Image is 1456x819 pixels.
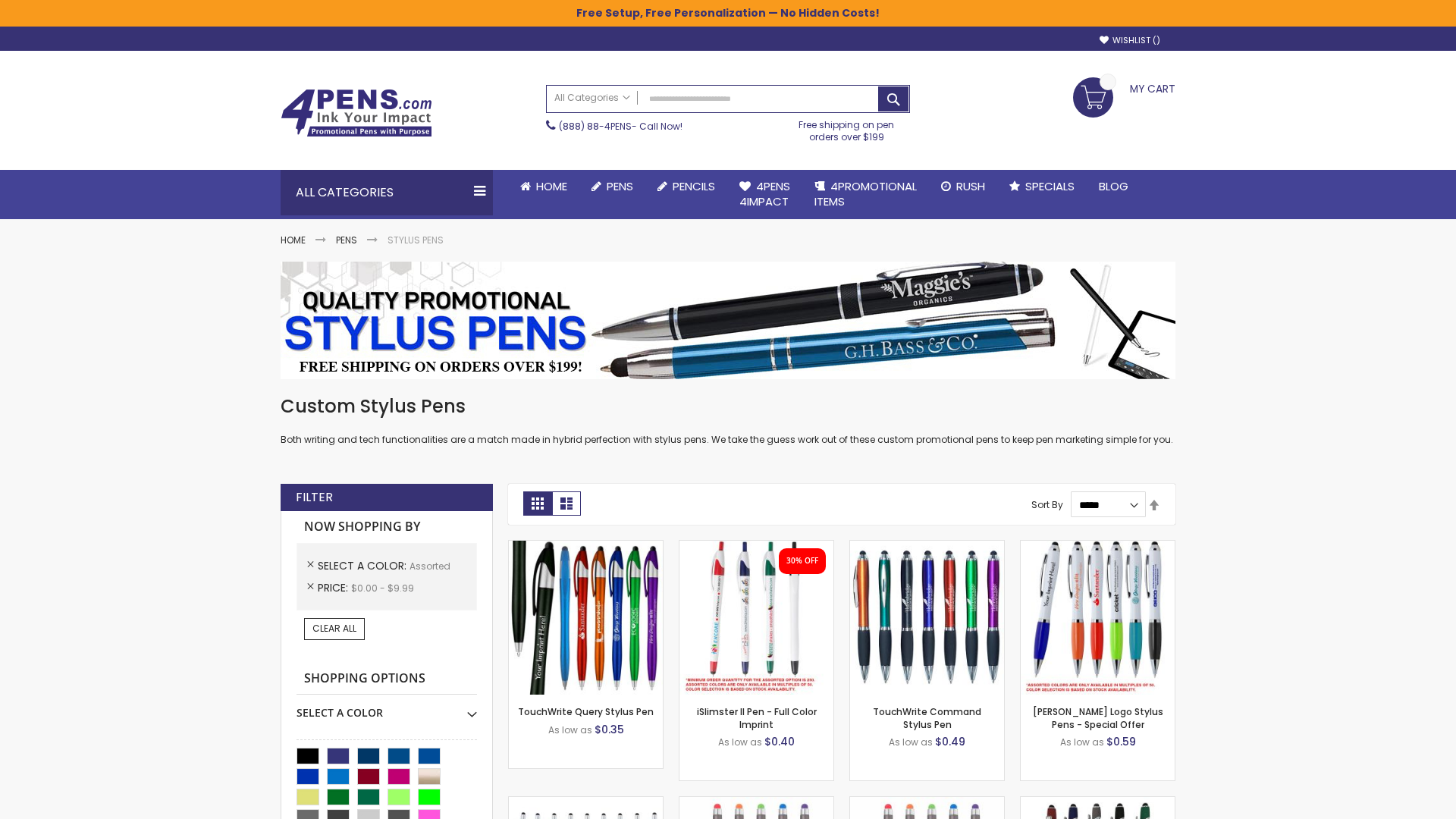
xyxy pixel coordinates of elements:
[1021,540,1175,553] a: Kimberly Logo Stylus Pens-Assorted
[559,120,682,133] span: - Call Now!
[1106,734,1136,749] span: $0.59
[523,491,552,516] strong: Grid
[673,178,715,194] span: Pencils
[318,558,409,573] span: Select A Color
[388,234,444,246] strong: Stylus Pens
[889,736,933,748] span: As low as
[1100,35,1160,46] a: Wishlist
[351,582,414,595] span: $0.00 - $9.99
[508,170,579,203] a: Home
[548,723,592,736] span: As low as
[509,541,663,695] img: TouchWrite Query Stylus Pen-Assorted
[718,736,762,748] span: As low as
[1099,178,1128,194] span: Blog
[312,622,356,635] span: Clear All
[679,541,833,695] img: iSlimster II - Full Color-Assorted
[318,580,351,595] span: Price
[697,705,817,730] a: iSlimster II Pen - Full Color Imprint
[783,113,911,143] div: Free shipping on pen orders over $199
[850,796,1004,809] a: Islander Softy Gel with Stylus - ColorJet Imprint-Assorted
[281,234,306,246] a: Home
[935,734,965,749] span: $0.49
[802,170,929,219] a: 4PROMOTIONALITEMS
[296,489,333,506] strong: Filter
[764,734,795,749] span: $0.40
[297,663,477,695] strong: Shopping Options
[559,120,632,133] a: (888) 88-4PENS
[814,178,917,209] span: 4PROMOTIONAL ITEMS
[1021,796,1175,809] a: Custom Soft Touch® Metal Pens with Stylus-Assorted
[786,556,818,566] div: 30% OFF
[509,796,663,809] a: Stiletto Advertising Stylus Pens-Assorted
[679,796,833,809] a: Islander Softy Gel Pen with Stylus-Assorted
[579,170,645,203] a: Pens
[297,511,477,543] strong: Now Shopping by
[850,540,1004,553] a: TouchWrite Command Stylus Pen-Assorted
[1060,736,1104,748] span: As low as
[997,170,1087,203] a: Specials
[304,618,365,639] a: Clear All
[956,178,985,194] span: Rush
[739,178,790,209] span: 4Pens 4impact
[536,178,567,194] span: Home
[1025,178,1075,194] span: Specials
[1087,170,1141,203] a: Blog
[281,262,1175,379] img: Stylus Pens
[1021,541,1175,695] img: Kimberly Logo Stylus Pens-Assorted
[1031,498,1063,511] label: Sort By
[281,394,1175,419] h1: Custom Stylus Pens
[607,178,633,194] span: Pens
[547,86,638,111] a: All Categories
[281,89,432,137] img: 4Pens Custom Pens and Promotional Products
[679,540,833,553] a: iSlimster II - Full Color-Assorted
[281,170,493,215] div: All Categories
[873,705,981,730] a: TouchWrite Command Stylus Pen
[929,170,997,203] a: Rush
[595,722,624,737] span: $0.35
[850,541,1004,695] img: TouchWrite Command Stylus Pen-Assorted
[554,92,630,104] span: All Categories
[281,394,1175,447] div: Both writing and tech functionalities are a match made in hybrid perfection with stylus pens. We ...
[727,170,802,219] a: 4Pens4impact
[336,234,357,246] a: Pens
[409,560,450,573] span: Assorted
[297,695,477,720] div: Select A Color
[509,540,663,553] a: TouchWrite Query Stylus Pen-Assorted
[1033,705,1163,730] a: [PERSON_NAME] Logo Stylus Pens - Special Offer
[645,170,727,203] a: Pencils
[518,705,654,718] a: TouchWrite Query Stylus Pen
